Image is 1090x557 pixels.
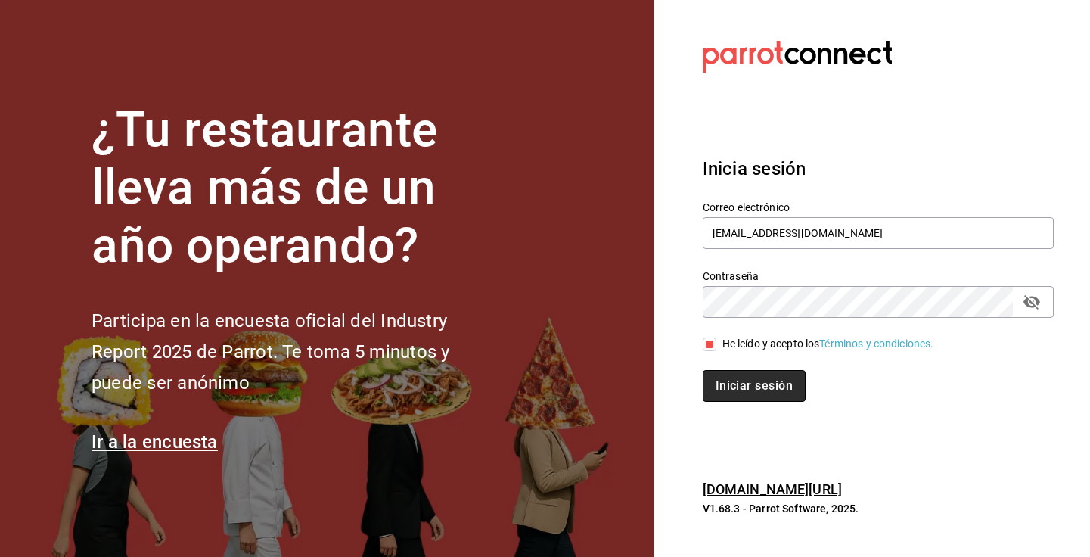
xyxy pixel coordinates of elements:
p: V1.68.3 - Parrot Software, 2025. [703,501,1054,516]
input: Ingresa tu correo electrónico [703,217,1054,249]
button: Iniciar sesión [703,370,806,402]
div: He leído y acepto los [722,336,934,352]
a: Ir a la encuesta [92,431,218,453]
label: Correo electrónico [703,201,1054,212]
a: [DOMAIN_NAME][URL] [703,481,842,497]
h3: Inicia sesión [703,155,1054,182]
a: Términos y condiciones. [819,338,933,350]
h2: Participa en la encuesta oficial del Industry Report 2025 de Parrot. Te toma 5 minutos y puede se... [92,306,500,398]
button: passwordField [1019,289,1045,315]
h1: ¿Tu restaurante lleva más de un año operando? [92,101,500,275]
label: Contraseña [703,270,1054,281]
